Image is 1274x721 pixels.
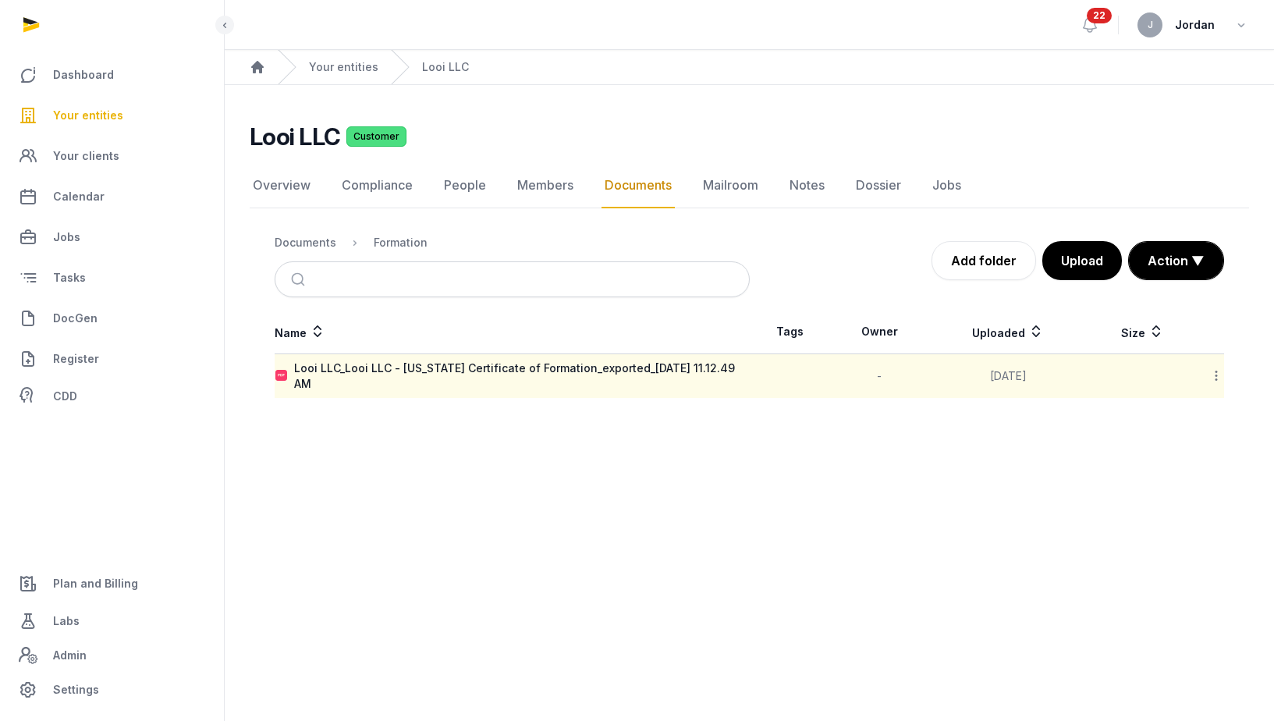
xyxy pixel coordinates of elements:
[750,310,831,354] th: Tags
[250,163,1249,208] nav: Tabs
[53,612,80,630] span: Labs
[339,163,416,208] a: Compliance
[990,369,1027,382] span: [DATE]
[831,310,928,354] th: Owner
[53,268,86,287] span: Tasks
[932,241,1036,280] a: Add folder
[12,218,211,256] a: Jobs
[53,66,114,84] span: Dashboard
[929,163,964,208] a: Jobs
[1129,242,1223,279] button: Action ▼
[441,163,489,208] a: People
[53,574,138,593] span: Plan and Billing
[53,228,80,247] span: Jobs
[700,163,761,208] a: Mailroom
[275,310,750,354] th: Name
[1148,20,1153,30] span: J
[1175,16,1215,34] span: Jordan
[1088,310,1196,354] th: Size
[12,97,211,134] a: Your entities
[831,354,928,399] td: -
[12,381,211,412] a: CDD
[250,163,314,208] a: Overview
[53,106,123,125] span: Your entities
[294,360,749,392] div: Looi LLC_Looi LLC - [US_STATE] Certificate of Formation_exported_[DATE] 11.12.49 AM
[12,340,211,378] a: Register
[282,262,318,297] button: Submit
[225,50,1274,85] nav: Breadcrumb
[12,178,211,215] a: Calendar
[53,187,105,206] span: Calendar
[1042,241,1122,280] button: Upload
[853,163,904,208] a: Dossier
[1087,8,1112,23] span: 22
[53,147,119,165] span: Your clients
[1137,12,1162,37] button: J
[53,646,87,665] span: Admin
[12,671,211,709] a: Settings
[786,163,828,208] a: Notes
[12,137,211,175] a: Your clients
[275,224,750,261] nav: Breadcrumb
[602,163,675,208] a: Documents
[12,259,211,297] a: Tasks
[53,680,99,699] span: Settings
[53,350,99,368] span: Register
[275,235,336,250] div: Documents
[928,310,1088,354] th: Uploaded
[250,123,340,151] h2: Looi LLC
[275,370,288,382] img: pdf.svg
[346,126,406,147] span: Customer
[12,602,211,640] a: Labs
[12,565,211,602] a: Plan and Billing
[374,235,428,250] div: Formation
[12,640,211,671] a: Admin
[53,309,98,328] span: DocGen
[12,300,211,337] a: DocGen
[12,56,211,94] a: Dashboard
[309,59,378,75] a: Your entities
[422,59,469,75] a: Looi LLC
[53,387,77,406] span: CDD
[514,163,577,208] a: Members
